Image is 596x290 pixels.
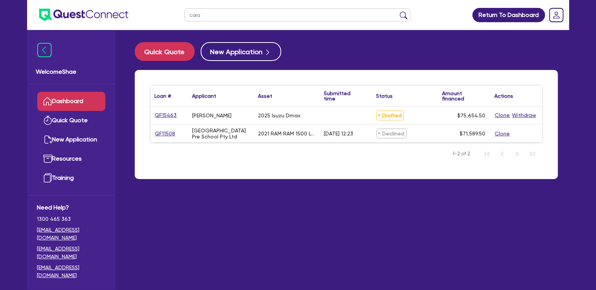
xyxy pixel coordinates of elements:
[547,5,566,25] a: Dropdown toggle
[37,226,105,242] a: [EMAIL_ADDRESS][DOMAIN_NAME]
[155,111,177,120] a: QF15463
[43,135,52,144] img: new-application
[473,8,545,22] a: Return To Dashboard
[324,131,354,137] div: [DATE] 12:23
[37,130,105,149] a: New Application
[453,150,471,158] span: 1-2 of 2
[192,93,216,99] div: Applicant
[184,8,410,21] input: Search by name, application ID or mobile number...
[43,173,52,182] img: training
[442,91,486,101] div: Amount financed
[37,111,105,130] a: Quick Quote
[377,111,404,120] span: Drafted
[512,111,537,120] button: Withdraw
[39,9,128,21] img: quest-connect-logo-blue
[525,146,540,161] button: Last Page
[36,67,107,76] span: Welcome Shae
[135,42,195,61] button: Quick Quote
[495,146,510,161] button: Previous Page
[192,112,232,118] div: [PERSON_NAME]
[37,203,105,212] span: Need Help?
[37,215,105,223] span: 1300 465 363
[37,43,52,57] img: icon-menu-close
[495,129,511,138] button: Clone
[377,93,393,99] div: Status
[258,112,301,118] div: 2025 Isuzu Dmax
[201,42,281,61] button: New Application
[37,92,105,111] a: Dashboard
[495,111,511,120] button: Clone
[135,42,201,61] a: Quick Quote
[324,91,361,101] div: Submitted time
[37,149,105,169] a: Resources
[155,93,171,99] div: Loan #
[192,128,249,140] div: [GEOGRAPHIC_DATA] Pre School Pty Ltd
[155,129,176,138] a: QF11508
[258,131,315,137] div: 2021 RAM RAM 1500 LARAMIE (HYBRID) DT MY22 CREW CAB UTILITY V8 5654 cc PMPFI 8 SP AUTOMATIC
[37,264,105,279] a: [EMAIL_ADDRESS][DOMAIN_NAME]
[460,131,486,137] span: $71,589.50
[43,116,52,125] img: quick-quote
[43,154,52,163] img: resources
[458,112,486,118] span: $75,654.50
[495,93,514,99] div: Actions
[37,169,105,188] a: Training
[510,146,525,161] button: Next Page
[37,245,105,261] a: [EMAIL_ADDRESS][DOMAIN_NAME]
[480,146,495,161] button: First Page
[258,93,273,99] div: Asset
[377,129,407,138] span: Declined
